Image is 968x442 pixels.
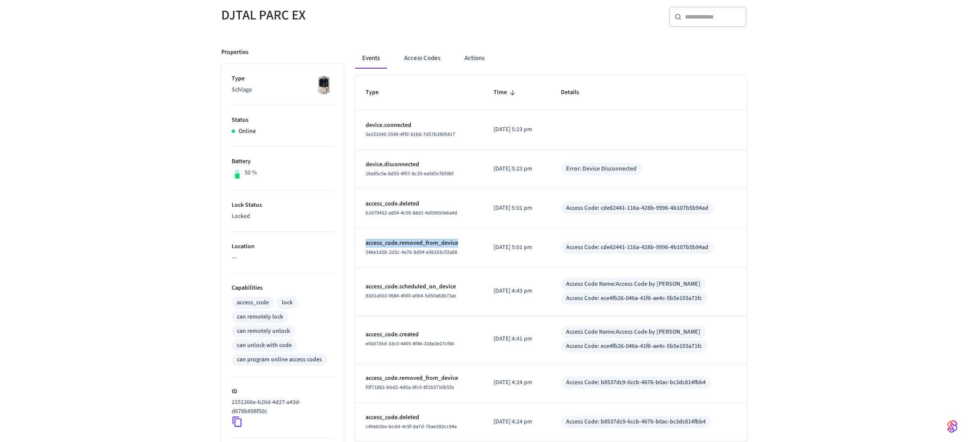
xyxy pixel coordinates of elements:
[458,48,491,69] button: Actions
[366,239,473,248] p: access_code.removed_from_device
[282,298,293,307] div: lock
[232,398,331,416] p: 2151266e-b26d-4d27-a43d-d678b898f50c
[366,340,454,347] span: efdd735d-33c0-4405-8f46-328e2e27cf66
[313,74,334,96] img: Schlage Sense Smart Deadbolt with Camelot Trim, Front
[232,116,334,125] p: Status
[237,341,292,350] div: can unlock with code
[494,243,540,252] p: [DATE] 5:01 pm
[366,292,457,300] span: 83d1a563-0684-4fd0-a0b4-5d50a63b73ac
[232,74,334,83] p: Type
[245,168,257,177] p: 50 %
[947,420,958,433] img: SeamLogoGradient.69752ec5.svg
[566,417,706,426] div: Access Code: b8537dc9-6ccb-4676-b0ac-bc3dc814fbb4
[397,48,447,69] button: Access Codes
[366,423,457,430] span: c40e61be-bcdd-4c9f-8a7d-76ae392cc94a
[232,284,334,293] p: Capabilities
[232,157,334,166] p: Battery
[221,6,479,24] h5: DJTAL PARC EX
[232,242,334,251] p: Location
[566,280,701,289] div: Access Code Name: Access Code by [PERSON_NAME]
[237,298,269,307] div: access_code
[366,131,455,138] span: 5e151040-2549-4f5f-81b6-7d57b2805417
[566,294,702,303] div: Access Code: ece4fb26-046a-41f6-ae4c-5b5e193a71fc
[366,209,457,217] span: b1679452-a854-4c09-88d1-4d00650e6a4d
[566,164,637,174] div: Error: Device Disconnected
[566,204,708,213] div: Access Code: cde62441-116a-428b-9996-4b107b5b94ad
[232,253,334,262] p: —
[566,378,706,387] div: Access Code: b8537dc9-6ccb-4676-b0ac-bc3dc814fbb4
[494,287,540,296] p: [DATE] 4:43 pm
[366,413,473,422] p: access_code.deleted
[232,387,334,396] p: ID
[494,378,540,387] p: [DATE] 4:24 pm
[566,342,702,351] div: Access Code: ece4fb26-046a-41f6-ae4c-5b5e193a71fc
[566,243,708,252] div: Access Code: cde62441-116a-428b-9996-4b107b5b94ad
[494,335,540,344] p: [DATE] 4:41 pm
[237,327,290,336] div: can remotely unlock
[232,85,334,95] p: Schlage
[239,127,256,136] p: Online
[566,328,701,337] div: Access Code Name: Access Code by [PERSON_NAME]
[561,86,590,99] span: Details
[221,48,248,57] p: Properties
[366,282,473,291] p: access_code.scheduled_on_device
[366,160,473,169] p: device.disconnected
[366,330,473,339] p: access_code.created
[494,125,540,134] p: [DATE] 5:23 pm
[232,212,334,221] p: Locked
[237,355,322,364] div: can program online access codes
[237,313,283,322] div: can remotely lock
[366,199,473,208] p: access_code.deleted
[366,249,457,256] span: 546e1d2b-2d2c-4e76-8d94-e36163c02a88
[355,48,747,69] div: ant example
[366,121,473,130] p: device.connected
[366,86,390,99] span: Type
[494,417,540,426] p: [DATE] 4:24 pm
[366,170,454,177] span: 16a95c5e-8d55-4f07-8c29-ea565cf859bf
[494,164,540,174] p: [DATE] 5:23 pm
[355,48,387,69] button: Events
[366,374,473,383] p: access_code.removed_from_device
[366,384,454,391] span: f0f71882-bbd2-4d5a-9fc0-8f1b5716b5fa
[494,204,540,213] p: [DATE] 5:01 pm
[494,86,518,99] span: Time
[232,201,334,210] p: Lock Status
